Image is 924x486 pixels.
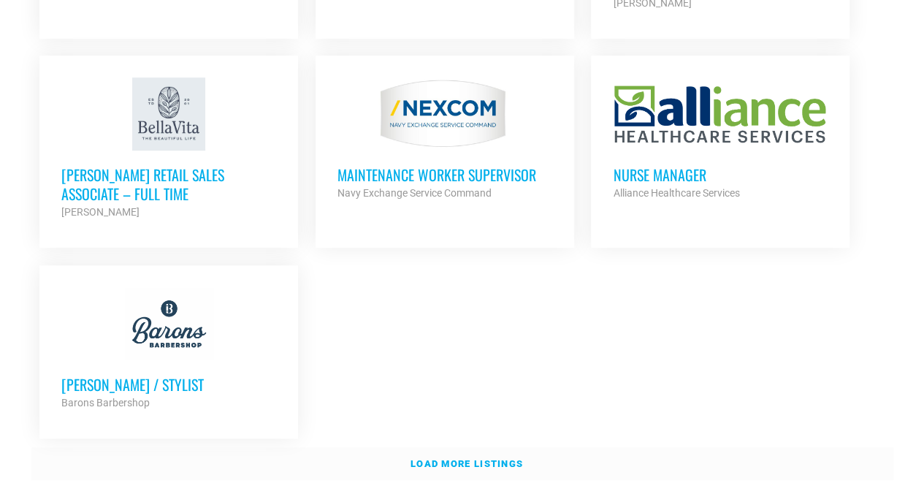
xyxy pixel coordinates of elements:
[591,56,849,224] a: Nurse Manager Alliance Healthcare Services
[411,458,523,469] strong: Load more listings
[39,265,298,433] a: [PERSON_NAME] / Stylist Barons Barbershop
[61,397,150,409] strong: Barons Barbershop
[61,165,276,203] h3: [PERSON_NAME] Retail Sales Associate – Full Time
[316,56,574,224] a: MAINTENANCE WORKER SUPERVISOR Navy Exchange Service Command
[31,447,893,481] a: Load more listings
[613,165,828,184] h3: Nurse Manager
[613,187,739,199] strong: Alliance Healthcare Services
[61,375,276,394] h3: [PERSON_NAME] / Stylist
[61,206,140,218] strong: [PERSON_NAME]
[39,56,298,243] a: [PERSON_NAME] Retail Sales Associate – Full Time [PERSON_NAME]
[337,187,492,199] strong: Navy Exchange Service Command
[337,165,552,184] h3: MAINTENANCE WORKER SUPERVISOR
